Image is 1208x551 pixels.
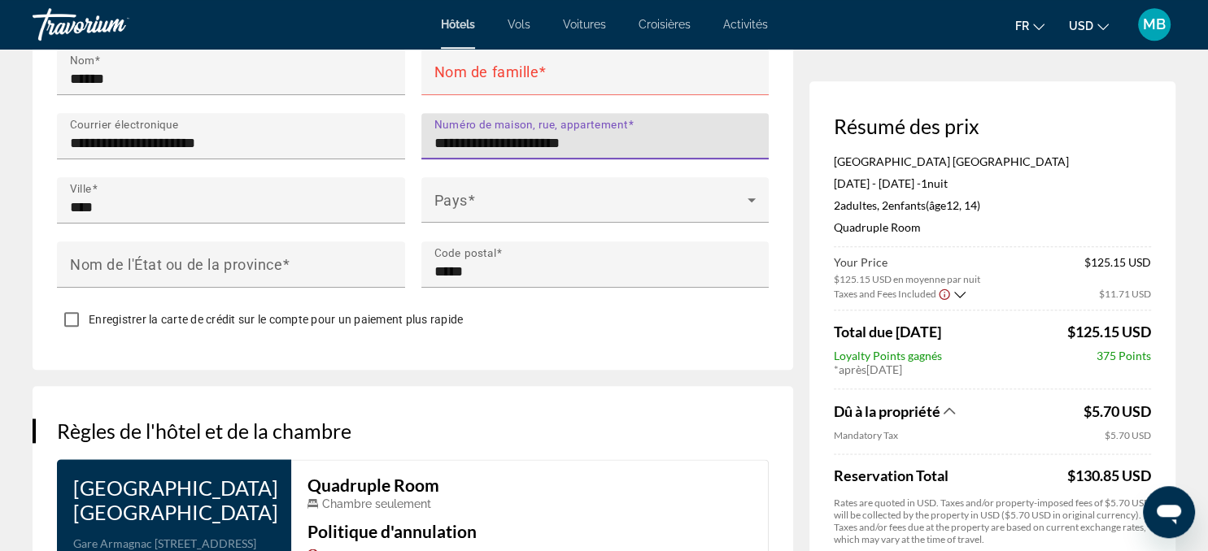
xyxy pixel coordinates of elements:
[563,18,606,31] a: Voitures
[834,176,1151,190] p: [DATE] - [DATE] -
[434,191,468,208] mat-label: Pays
[927,176,948,190] span: nuit
[839,362,866,376] span: après
[434,246,496,259] mat-label: Code postal
[1143,16,1166,33] span: MB
[834,220,1151,234] p: Quadruple Room
[834,429,1101,441] span: Mandatory Tax
[888,198,980,212] span: ( 12, 14)
[877,198,980,212] span: , 2
[834,255,980,269] span: Your Price
[834,349,942,362] span: Loyalty Points gagnés
[834,273,980,285] span: $125.15 USD en moyenne par nuit
[929,198,946,212] span: âge
[73,536,275,551] p: Gare Armagnac [STREET_ADDRESS]
[1133,7,1175,41] button: User Menu
[834,362,1151,376] div: * [DATE]
[1015,14,1044,37] button: Change language
[441,18,475,31] a: Hôtels
[834,466,1063,484] span: Reservation Total
[70,255,282,272] mat-label: Nom de l'État ou de la province
[508,18,530,31] a: Vols
[322,497,431,510] span: Chambre seulement
[434,118,628,131] mat-label: Numéro de maison, rue, appartement
[434,63,539,80] mat-label: Nom de famille
[1067,323,1151,341] span: $125.15 USD
[921,176,927,190] span: 1
[834,323,941,341] span: Total due [DATE]
[70,54,95,67] mat-label: Nom
[1069,14,1109,37] button: Change currency
[834,402,940,420] span: Dû à la propriété
[307,476,752,494] h3: Quadruple Room
[70,182,92,195] mat-label: Ville
[1015,20,1029,33] span: fr
[834,401,1079,421] button: Show Taxes and Fees breakdown
[70,118,179,131] mat-label: Courrier électronique
[57,419,769,443] h3: Règles de l'hôtel et de la chambre
[1084,402,1151,420] span: $5.70 USD
[1067,466,1151,484] div: $130.85 USD
[938,286,951,301] button: Show Taxes and Fees disclaimer
[1143,486,1195,538] iframe: Bouton de lancement de la fenêtre de messagerie
[723,18,768,31] a: Activités
[834,114,1151,138] h3: Résumé des prix
[1099,288,1151,300] span: $11.71 USD
[834,285,966,302] button: Show Taxes and Fees breakdown
[639,18,691,31] a: Croisières
[834,198,877,212] span: 2
[89,313,463,326] span: Enregistrer la carte de crédit sur le compte pour un paiement plus rapide
[33,3,195,46] a: Travorium
[1105,429,1151,441] span: $5.70 USD
[840,198,877,212] span: Adultes
[1069,20,1093,33] span: USD
[834,497,1151,545] p: Rates are quoted in USD. Taxes and/or property-imposed fees of $5.70 USD will be collected by the...
[834,154,1151,168] p: [GEOGRAPHIC_DATA] [GEOGRAPHIC_DATA]
[1084,255,1151,285] span: $125.15 USD
[834,288,936,300] span: Taxes and Fees Included
[307,523,752,540] h3: Politique d'annulation
[888,198,926,212] span: Enfants
[1097,349,1151,362] span: 375 Points
[73,475,275,524] h3: [GEOGRAPHIC_DATA] [GEOGRAPHIC_DATA]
